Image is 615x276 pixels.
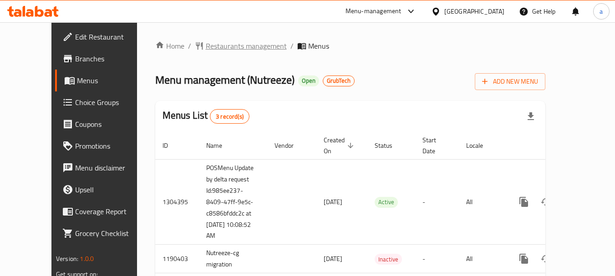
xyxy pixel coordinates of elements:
span: [DATE] [324,196,342,208]
span: Coverage Report [75,206,147,217]
span: Status [375,140,404,151]
span: Menu management ( Nutreeze ) [155,70,295,90]
span: ID [163,140,180,151]
td: Nutreeze-cg migration [199,245,267,273]
div: Open [298,75,319,86]
span: GrubTech [323,77,354,85]
span: Upsell [75,184,147,195]
span: Edit Restaurant [75,31,147,42]
span: Branches [75,53,147,64]
span: Coupons [75,119,147,130]
button: Change Status [535,248,557,270]
span: Inactive [375,254,402,265]
span: Version: [56,253,78,265]
button: more [513,191,535,213]
span: Add New Menu [482,76,538,87]
span: Locale [466,140,495,151]
span: 3 record(s) [210,112,249,121]
span: 1.0.0 [80,253,94,265]
span: Promotions [75,141,147,151]
span: Vendor [274,140,305,151]
span: Created On [324,135,356,156]
div: Menu-management [346,6,402,17]
button: Add New Menu [475,73,545,90]
span: Menu disclaimer [75,162,147,173]
nav: breadcrumb [155,40,545,51]
span: Active [375,197,398,207]
span: Name [206,140,234,151]
a: Coupons [55,113,154,135]
a: Restaurants management [195,40,287,51]
div: Total records count [210,109,249,124]
span: Menus [77,75,147,86]
span: Open [298,77,319,85]
a: Home [155,40,184,51]
td: - [415,245,459,273]
a: Edit Restaurant [55,26,154,48]
div: Inactive [375,254,402,265]
td: POSMenu Update by delta request Id:985ee237-8409-47ff-9e5c-c8586bfddc2c at [DATE] 10:08:52 AM [199,159,267,245]
a: Menu disclaimer [55,157,154,179]
th: Actions [506,132,608,160]
td: 1304395 [155,159,199,245]
a: Branches [55,48,154,70]
span: Start Date [422,135,448,156]
h2: Menus List [163,109,249,124]
td: 1190403 [155,245,199,273]
span: Grocery Checklist [75,228,147,239]
a: Choice Groups [55,91,154,113]
a: Coverage Report [55,201,154,222]
a: Menus [55,70,154,91]
a: Grocery Checklist [55,222,154,244]
span: [DATE] [324,253,342,265]
button: more [513,248,535,270]
button: Change Status [535,191,557,213]
td: All [459,159,506,245]
td: All [459,245,506,273]
td: - [415,159,459,245]
span: Restaurants management [206,40,287,51]
span: Choice Groups [75,97,147,108]
span: Menus [308,40,329,51]
a: Promotions [55,135,154,157]
li: / [188,40,191,51]
div: Export file [520,105,542,127]
li: / [290,40,294,51]
a: Upsell [55,179,154,201]
span: a [600,6,603,16]
div: [GEOGRAPHIC_DATA] [444,6,504,16]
